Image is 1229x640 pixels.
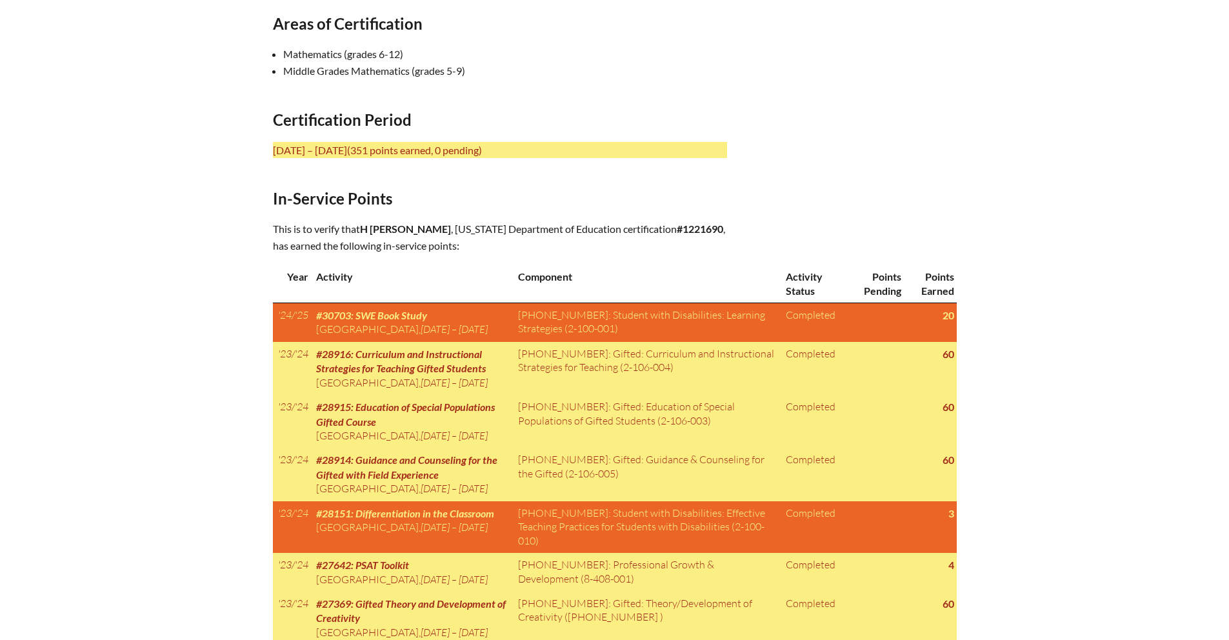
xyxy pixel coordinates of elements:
[311,501,514,553] td: ,
[421,626,488,639] span: [DATE] – [DATE]
[316,401,495,427] span: #28915: Education of Special Populations Gifted Course
[283,63,737,79] li: Middle Grades Mathematics (grades 5-9)
[311,395,514,448] td: ,
[273,265,311,303] th: Year
[316,454,497,480] span: #28914: Guidance and Counseling for the Gifted with Field Experience
[311,553,514,592] td: ,
[273,553,311,592] td: '23/'24
[513,342,781,395] td: [PHONE_NUMBER]: Gifted: Curriculum and Instructional Strategies for Teaching (2-106-004)
[781,342,848,395] td: Completed
[513,303,781,341] td: [PHONE_NUMBER]: Student with Disabilities: Learning Strategies (2-100-001)
[948,507,954,519] strong: 3
[421,429,488,442] span: [DATE] – [DATE]
[316,348,486,374] span: #28916: Curriculum and Instructional Strategies for Teaching Gifted Students
[273,448,311,501] td: '23/'24
[943,401,954,413] strong: 60
[283,46,737,63] li: Mathematics (grades 6-12)
[677,223,723,235] b: #1221690
[347,144,482,156] span: (351 points earned, 0 pending)
[316,323,419,335] span: [GEOGRAPHIC_DATA]
[513,265,781,303] th: Component
[781,501,848,553] td: Completed
[273,395,311,448] td: '23/'24
[273,501,311,553] td: '23/'24
[273,342,311,395] td: '23/'24
[781,303,848,341] td: Completed
[904,265,956,303] th: Points Earned
[421,323,488,335] span: [DATE] – [DATE]
[943,309,954,321] strong: 20
[311,265,514,303] th: Activity
[311,342,514,395] td: ,
[421,482,488,495] span: [DATE] – [DATE]
[421,573,488,586] span: [DATE] – [DATE]
[273,142,727,159] p: [DATE] – [DATE]
[273,110,727,129] h2: Certification Period
[847,265,904,303] th: Points Pending
[316,521,419,534] span: [GEOGRAPHIC_DATA]
[273,221,727,254] p: This is to verify that , [US_STATE] Department of Education certification , has earned the follow...
[948,559,954,571] strong: 4
[311,448,514,501] td: ,
[421,376,488,389] span: [DATE] – [DATE]
[781,448,848,501] td: Completed
[273,14,727,33] h2: Areas of Certification
[513,501,781,553] td: [PHONE_NUMBER]: Student with Disabilities: Effective Teaching Practices for Students with Disabil...
[316,429,419,442] span: [GEOGRAPHIC_DATA]
[316,597,506,624] span: #27369: Gifted Theory and Development of Creativity
[316,507,494,519] span: #28151: Differentiation in the Classroom
[316,573,419,586] span: [GEOGRAPHIC_DATA]
[360,223,451,235] span: H [PERSON_NAME]
[513,448,781,501] td: [PHONE_NUMBER]: Gifted: Guidance & Counseling for the Gifted (2-106-005)
[316,559,409,571] span: #27642: PSAT Toolkit
[421,521,488,534] span: [DATE] – [DATE]
[781,553,848,592] td: Completed
[316,482,419,495] span: [GEOGRAPHIC_DATA]
[273,189,727,208] h2: In-Service Points
[781,395,848,448] td: Completed
[316,309,427,321] span: #30703: SWE Book Study
[273,303,311,341] td: '24/'25
[943,454,954,466] strong: 60
[943,348,954,360] strong: 60
[513,553,781,592] td: [PHONE_NUMBER]: Professional Growth & Development (8-408-001)
[781,265,848,303] th: Activity Status
[316,626,419,639] span: [GEOGRAPHIC_DATA]
[316,376,419,389] span: [GEOGRAPHIC_DATA]
[943,597,954,610] strong: 60
[311,303,514,341] td: ,
[513,395,781,448] td: [PHONE_NUMBER]: Gifted: Education of Special Populations of Gifted Students (2-106-003)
